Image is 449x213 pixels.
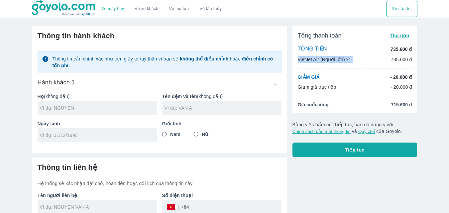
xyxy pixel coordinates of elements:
span: Nữ [202,131,208,138]
p: TỔNG TIỀN [298,46,327,53]
p: GIẢM GIÁ [298,74,320,80]
p: Giới tính [162,120,281,127]
span: Nam [170,131,180,138]
span: Tổng thanh toán [298,32,342,40]
input: Ví dụ: VAN A [165,105,281,111]
p: (không dấu) [38,93,157,100]
span: Giá cuối cùng [298,101,329,108]
a: Vé xe khách [135,6,158,11]
p: 735.600 đ [391,46,412,53]
span: Thu gọn [390,33,409,38]
div: choose transportation mode [96,1,227,17]
input: Ví dụ: NGUYEN VAN A [40,204,157,210]
b: Số điện thoại [162,193,193,198]
input: Ví dụ: NGUYEN [40,105,157,111]
input: Ví dụ: 31/12/1990 [40,132,150,139]
p: - 20.000 đ [391,84,412,90]
p: (không dấu) [162,93,281,100]
button: Vé của tôi [386,1,417,17]
a: Vé tàu lửa [164,1,194,17]
button: Vé tàu thủy [194,1,227,17]
p: 735.600 đ [391,56,412,63]
p: - 20.000 đ [390,74,412,80]
button: Quy chế [358,129,375,134]
button: Chính sách bảo mật thông tin [292,129,351,134]
button: Tiếp tục [292,143,417,157]
span: 715.600 đ [391,101,412,108]
button: Thu gọn [387,31,412,40]
h6: Thông tin hành khách [38,31,281,41]
span: Tiếp tục [345,147,365,153]
strong: không thể điều chỉnh [180,56,228,61]
b: Tên đệm và tên [162,94,197,99]
p: Bằng việc bấm nút Tiếp tục, bạn đã đồng ý với và của Goyolo. [292,121,417,135]
p: Thông tin cần chính xác như trên giấy tờ tuỳ thân vì bạn sẽ hoặc [52,55,277,69]
p: Ngày sinh [38,120,157,127]
a: Vé máy bay [101,6,124,11]
div: choose transportation mode [386,1,417,17]
p: Giảm giá trực tiếp [298,84,336,90]
h6: Hành khách 1 [38,78,75,86]
h6: Thông tin liên hệ [38,163,281,172]
p: VietJet Air (Người lớn) x1 [298,56,351,63]
b: Họ [38,94,44,99]
b: Tên người liên hệ [38,193,77,198]
p: Hệ thống sẽ xác nhận đặt chỗ, hoàn tiền hoặc đổi lịch qua thông tin này [38,180,281,187]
